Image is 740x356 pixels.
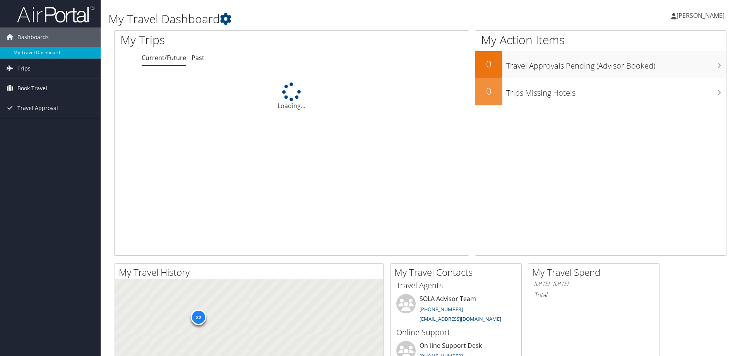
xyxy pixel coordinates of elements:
span: Travel Approval [17,98,58,118]
h2: My Travel Spend [532,266,659,279]
h2: 0 [475,84,502,98]
a: 0Trips Missing Hotels [475,78,726,105]
h3: Online Support [396,327,516,338]
h3: Travel Approvals Pending (Advisor Booked) [506,57,726,71]
h3: Travel Agents [396,280,516,291]
a: [PERSON_NAME] [671,4,732,27]
h2: My Travel Contacts [394,266,521,279]
span: Trips [17,59,31,78]
img: airportal-logo.png [17,5,94,23]
a: Current/Future [142,53,186,62]
h1: My Action Items [475,32,726,48]
h2: My Travel History [119,266,383,279]
span: [PERSON_NAME] [677,11,725,20]
span: Book Travel [17,79,47,98]
h6: Total [534,291,653,299]
a: [PHONE_NUMBER] [420,306,463,313]
h1: My Trips [120,32,315,48]
div: Loading... [115,83,469,110]
a: Past [192,53,204,62]
span: Dashboards [17,28,49,47]
li: SOLA Advisor Team [392,294,519,326]
a: 0Travel Approvals Pending (Advisor Booked) [475,51,726,78]
div: 22 [191,310,206,325]
h6: [DATE] - [DATE] [534,280,653,287]
h2: 0 [475,57,502,71]
h3: Trips Missing Hotels [506,84,726,98]
h1: My Travel Dashboard [108,11,524,27]
a: [EMAIL_ADDRESS][DOMAIN_NAME] [420,315,501,322]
